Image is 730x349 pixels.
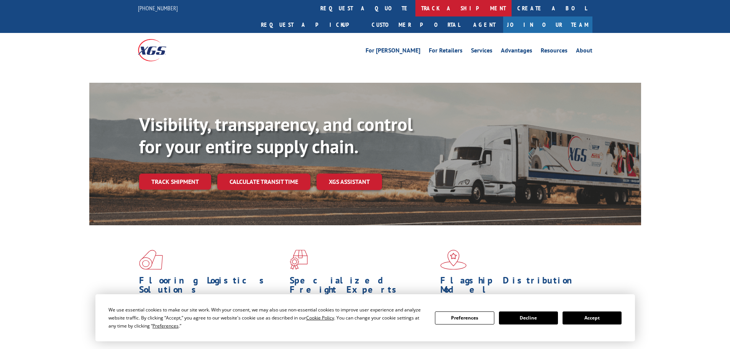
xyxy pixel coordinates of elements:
[139,276,284,298] h1: Flooring Logistics Solutions
[501,48,532,56] a: Advantages
[503,16,592,33] a: Join Our Team
[499,311,558,324] button: Decline
[138,4,178,12] a: [PHONE_NUMBER]
[139,112,413,158] b: Visibility, transparency, and control for your entire supply chain.
[153,323,179,329] span: Preferences
[306,315,334,321] span: Cookie Policy
[108,306,426,330] div: We use essential cookies to make our site work. With your consent, we may also use non-essential ...
[95,294,635,341] div: Cookie Consent Prompt
[435,311,494,324] button: Preferences
[563,311,622,324] button: Accept
[290,250,308,270] img: xgs-icon-focused-on-flooring-red
[466,16,503,33] a: Agent
[471,48,492,56] a: Services
[317,174,382,190] a: XGS ASSISTANT
[290,276,435,298] h1: Specialized Freight Experts
[366,16,466,33] a: Customer Portal
[139,174,211,190] a: Track shipment
[576,48,592,56] a: About
[217,174,310,190] a: Calculate transit time
[541,48,568,56] a: Resources
[255,16,366,33] a: Request a pickup
[139,250,163,270] img: xgs-icon-total-supply-chain-intelligence-red
[366,48,420,56] a: For [PERSON_NAME]
[429,48,463,56] a: For Retailers
[440,250,467,270] img: xgs-icon-flagship-distribution-model-red
[440,276,585,298] h1: Flagship Distribution Model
